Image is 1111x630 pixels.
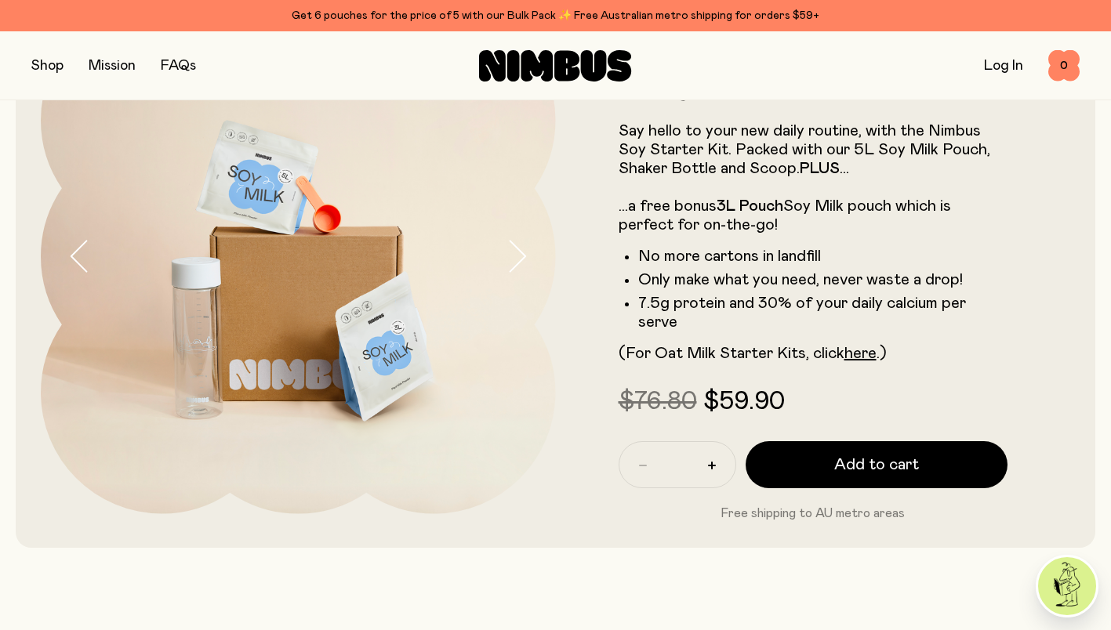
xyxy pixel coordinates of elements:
[739,198,783,214] strong: Pouch
[800,161,840,176] strong: PLUS
[1038,557,1096,615] img: agent
[619,389,697,415] span: $76.80
[161,59,196,73] a: FAQs
[834,454,919,476] span: Add to cart
[703,389,785,415] span: $59.90
[619,346,844,361] span: (For Oat Milk Starter Kits, click
[877,346,887,361] span: .)
[638,294,1008,331] li: 7.5g protein and 30% of your daily calcium per serve
[619,121,1008,234] p: Say hello to your new daily routine, with the Nimbus Soy Starter Kit. Packed with our 5L Soy Milk...
[984,59,1023,73] a: Log In
[746,441,1008,488] button: Add to cart
[717,198,735,214] strong: 3L
[844,346,877,361] a: here
[638,270,1008,289] li: Only make what you need, never waste a drop!
[1048,50,1080,81] button: 0
[638,247,1008,266] li: No more cartons in landfill
[31,6,1080,25] div: Get 6 pouches for the price of 5 with our Bulk Pack ✨ Free Australian metro shipping for orders $59+
[89,59,136,73] a: Mission
[619,504,1008,523] p: Free shipping to AU metro areas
